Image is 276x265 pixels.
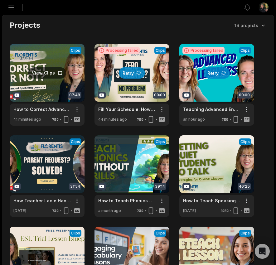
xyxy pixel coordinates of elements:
[10,20,40,30] h2: Projects
[13,106,71,113] a: How to Correct Advanced ESL Students | Speaking Lesson Tips for Online English Teachers
[13,197,71,204] a: How Teacher Lacie Handles Parent Requests With Florentis Learning
[98,106,156,113] div: Fill Your Schedule: How to Enroll New Students Even if You Have Zero
[98,197,156,204] a: How to Teach Phonics Online for ESL Kids | Fun Strategies (No Sound Drills!)
[255,244,270,259] div: Open Intercom Messenger
[119,67,145,79] button: Retry
[235,22,266,29] button: 16 projects
[183,106,240,113] div: Teaching Advanced English Speakers: Live with [PERSON_NAME] from Florentis Learning
[183,197,240,204] a: How to Teach Speaking - Complete Guide for Teachers
[204,67,230,79] button: Retry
